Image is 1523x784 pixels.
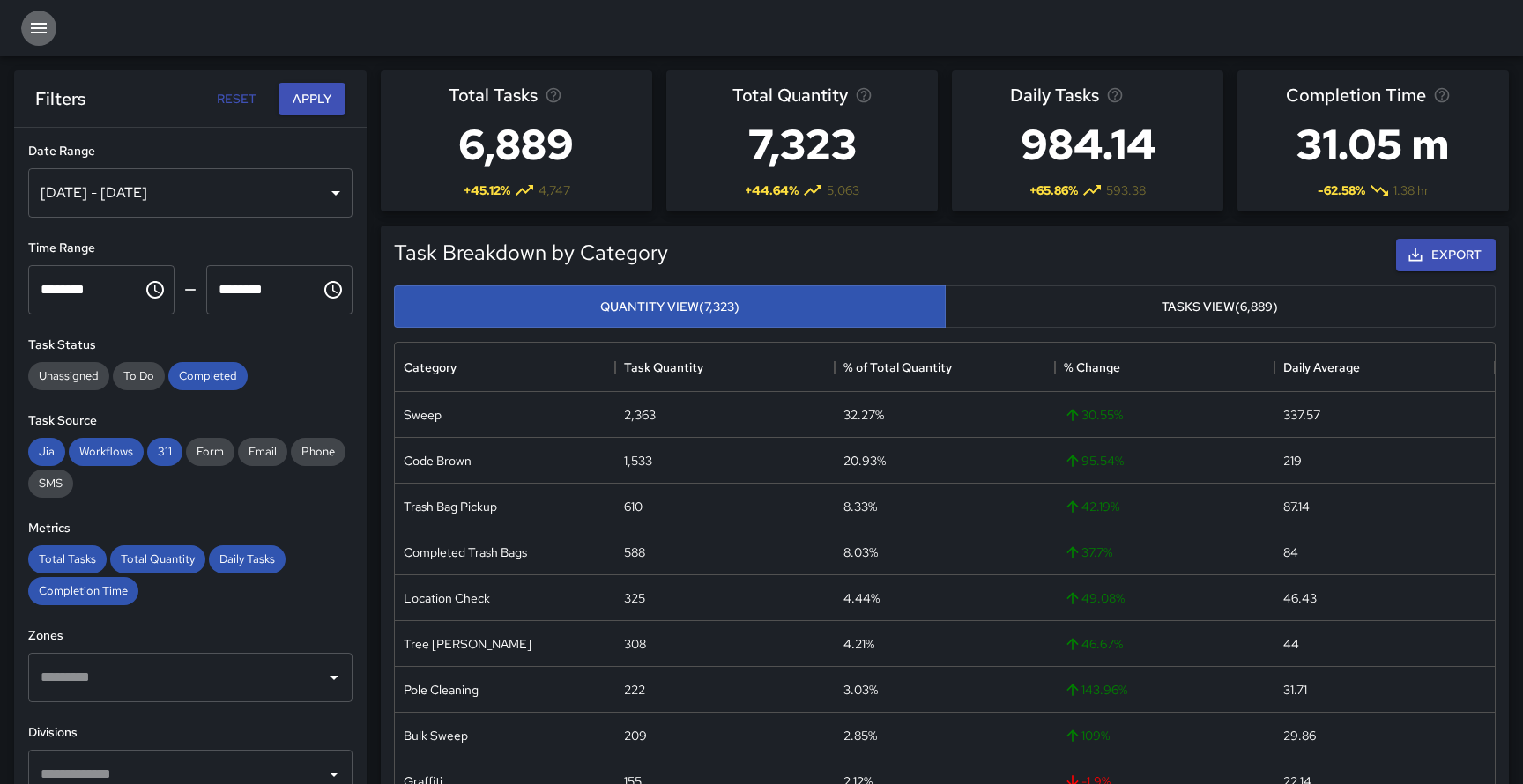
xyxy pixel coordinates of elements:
div: 325 [624,589,645,607]
span: Email [238,444,287,459]
span: Total Tasks [449,81,538,109]
div: 588 [624,544,645,561]
div: Category [404,343,457,392]
div: Pole Cleaning [404,681,479,699]
button: Apply [279,83,345,115]
div: 87.14 [1283,498,1310,515]
div: 219 [1283,452,1302,470]
span: + 65.86 % [1029,181,1078,199]
button: Reset [208,83,264,115]
div: Workflows [69,438,144,466]
h6: Date Range [28,142,353,161]
span: 42.19 % [1064,498,1119,515]
div: 222 [624,681,645,699]
div: Task Quantity [624,343,703,392]
div: Completed Trash Bags [404,544,527,561]
div: Completion Time [28,577,138,605]
h5: Task Breakdown by Category [394,239,668,267]
div: 308 [624,635,646,653]
div: 4.21% [843,635,874,653]
div: Daily Tasks [209,545,286,573]
div: 2,363 [624,406,656,424]
span: 311 [147,444,182,459]
div: 8.33% [843,498,877,515]
div: 311 [147,438,182,466]
div: [DATE] - [DATE] [28,168,353,218]
span: 37.7 % [1064,544,1112,561]
div: 31.71 [1283,681,1307,699]
span: To Do [113,368,165,383]
span: SMS [28,476,73,491]
div: Form [186,438,234,466]
div: Sweep [404,406,442,424]
span: -62.58 % [1318,181,1365,199]
svg: Average time taken to complete tasks in the selected period, compared to the previous period. [1433,86,1451,104]
div: Tree Wells [404,635,531,653]
button: Quantity View(7,323) [394,285,946,329]
div: 8.03% [843,544,878,561]
div: To Do [113,362,165,390]
span: 143.96 % [1064,681,1127,699]
div: 32.27% [843,406,884,424]
div: Daily Average [1274,343,1495,392]
div: Total Tasks [28,545,107,573]
div: 20.93% [843,452,886,470]
h3: 6,889 [449,109,584,180]
span: Total Quantity [110,551,205,566]
h6: Zones [28,626,353,646]
span: 593.38 [1106,181,1146,199]
span: 1.38 hr [1393,181,1429,199]
span: Total Quantity [732,81,848,109]
h3: 984.14 [1010,109,1166,180]
h3: 31.05 m [1286,109,1460,180]
div: 209 [624,727,647,744]
span: 49.08 % [1064,589,1125,607]
div: % of Total Quantity [835,343,1055,392]
h6: Metrics [28,519,353,538]
span: Workflows [69,444,144,459]
h3: 7,323 [732,109,873,180]
div: 3.03% [843,681,878,699]
span: Total Tasks [28,551,107,566]
svg: Total task quantity in the selected period, compared to the previous period. [855,86,873,104]
span: Daily Tasks [209,551,286,566]
span: Completed [168,368,248,383]
div: 610 [624,498,643,515]
span: Daily Tasks [1010,81,1099,109]
span: 109 % [1064,727,1110,744]
div: Category [395,343,615,392]
div: 84 [1283,544,1298,561]
div: Location Check [404,589,490,607]
h6: Task Status [28,336,353,355]
div: Unassigned [28,362,109,390]
span: 30.55 % [1064,406,1123,424]
span: 4,747 [539,181,570,199]
svg: Total number of tasks in the selected period, compared to the previous period. [545,86,562,104]
span: Completion Time [1286,81,1426,109]
div: Trash Bag Pickup [404,498,497,515]
h6: Time Range [28,239,353,258]
button: Choose time, selected time is 11:59 PM [316,272,351,307]
div: Completed [168,362,248,390]
div: Bulk Sweep [404,727,468,744]
div: % Change [1055,343,1275,392]
span: + 45.12 % [464,181,510,199]
div: 337.57 [1283,406,1320,424]
div: 46.43 [1283,589,1317,607]
div: Code Brown [404,452,472,470]
div: 44 [1283,635,1299,653]
div: 4.44% [843,589,880,607]
div: 1,533 [624,452,652,470]
h6: Task Source [28,411,353,431]
button: Choose time, selected time is 12:00 AM [137,272,173,307]
div: % of Total Quantity [843,343,952,392]
span: 5,063 [827,181,859,199]
span: Jia [28,444,65,459]
div: Daily Average [1283,343,1360,392]
div: Total Quantity [110,545,205,573]
span: 46.67 % [1064,635,1123,653]
span: Unassigned [28,368,109,383]
button: Open [322,665,346,690]
h6: Divisions [28,723,353,743]
div: 2.85% [843,727,877,744]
